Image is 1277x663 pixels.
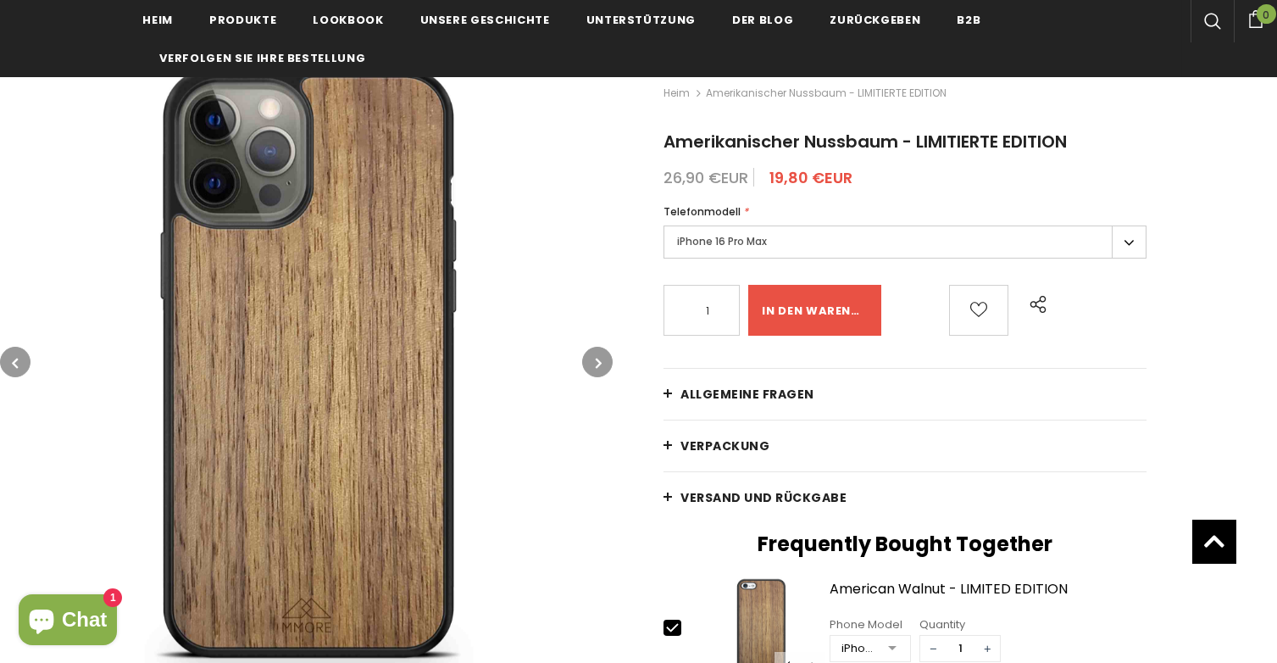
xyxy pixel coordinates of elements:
[143,12,174,28] font: Heim
[313,12,383,28] font: Lookbook
[160,50,366,66] font: Verfolgen Sie Ihre Bestellung
[680,489,847,506] font: Versand und Rückgabe
[420,12,550,28] font: Unsere Geschichte
[957,12,980,28] font: B2B
[663,369,1147,420] a: Allgemeine Fragen
[748,285,880,336] input: In den Warenkorb legen
[14,594,122,649] inbox-online-store-chat: Shopify Online-Shop-Chat
[663,167,748,188] font: 26,90 €EUR
[677,234,767,248] font: iPhone 16 Pro Max
[830,616,911,633] div: Phone Model
[663,83,690,103] a: Heim
[1234,8,1277,28] a: 0
[680,437,769,454] font: VERPACKUNG
[680,386,814,403] font: Allgemeine Fragen
[586,12,696,28] font: Unterstützung
[732,12,793,28] font: Der Blog
[663,472,1147,523] a: Versand und Rückgabe
[663,86,690,100] font: Heim
[663,204,741,219] font: Telefonmodell
[663,130,1067,153] font: Amerikanischer Nussbaum - LIMITIERTE EDITION
[919,616,1001,633] div: Quantity
[706,86,947,100] font: Amerikanischer Nussbaum - LIMITIERTE EDITION
[830,12,920,28] font: Zurückgeben
[160,38,366,76] a: Verfolgen Sie Ihre Bestellung
[209,12,276,28] font: Produkte
[663,532,1147,557] h2: Frequently Bought Together
[974,636,1000,661] span: +
[1263,7,1270,24] font: 0
[841,640,876,657] div: iPhone 5/5S
[663,421,1147,471] a: VERPACKUNG
[769,167,852,188] font: 19,80 €EUR
[920,636,946,661] span: −
[830,582,1147,611] a: American Walnut - LIMITED EDITION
